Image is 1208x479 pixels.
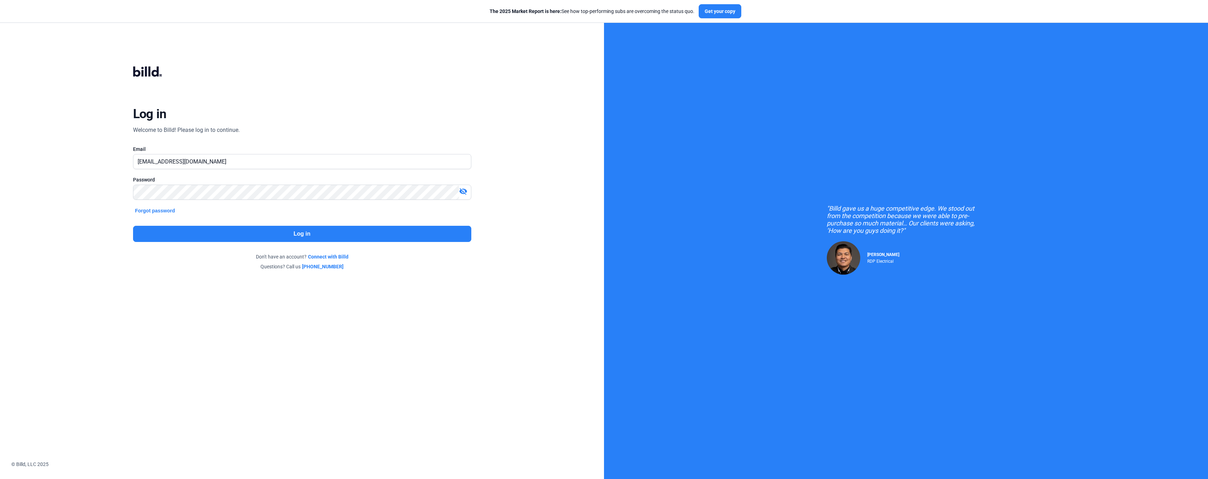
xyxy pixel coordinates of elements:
[133,263,471,270] div: Questions? Call us
[133,207,177,215] button: Forgot password
[490,8,694,15] div: See how top-performing subs are overcoming the status quo.
[133,146,471,153] div: Email
[133,126,240,134] div: Welcome to Billd! Please log in to continue.
[133,226,471,242] button: Log in
[133,176,471,183] div: Password
[827,241,860,275] img: Raul Pacheco
[459,187,467,196] mat-icon: visibility_off
[867,252,899,257] span: [PERSON_NAME]
[827,205,985,234] div: "Billd gave us a huge competitive edge. We stood out from the competition because we were able to...
[308,253,348,260] a: Connect with Billd
[699,4,741,18] button: Get your copy
[302,263,344,270] a: [PHONE_NUMBER]
[133,253,471,260] div: Don't have an account?
[133,106,166,122] div: Log in
[490,8,561,14] span: The 2025 Market Report is here:
[867,257,899,264] div: RDP Electrical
